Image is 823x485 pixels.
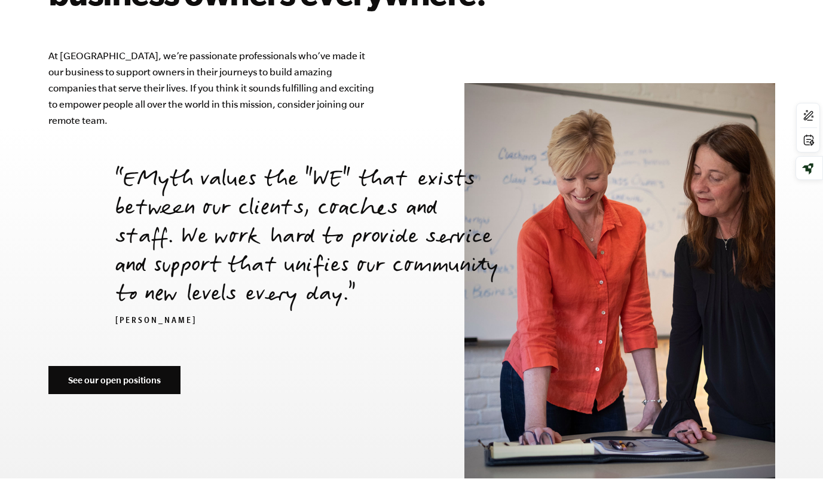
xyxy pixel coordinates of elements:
[763,428,823,485] iframe: Chat Widget
[48,366,180,395] a: See our open positions
[115,317,197,327] cite: [PERSON_NAME]
[115,167,498,310] p: EMyth values the "WE" that exists between our clients, coaches and staff. We work hard to provide...
[48,48,375,129] p: At [GEOGRAPHIC_DATA], we’re passionate professionals who’ve made it our business to support owner...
